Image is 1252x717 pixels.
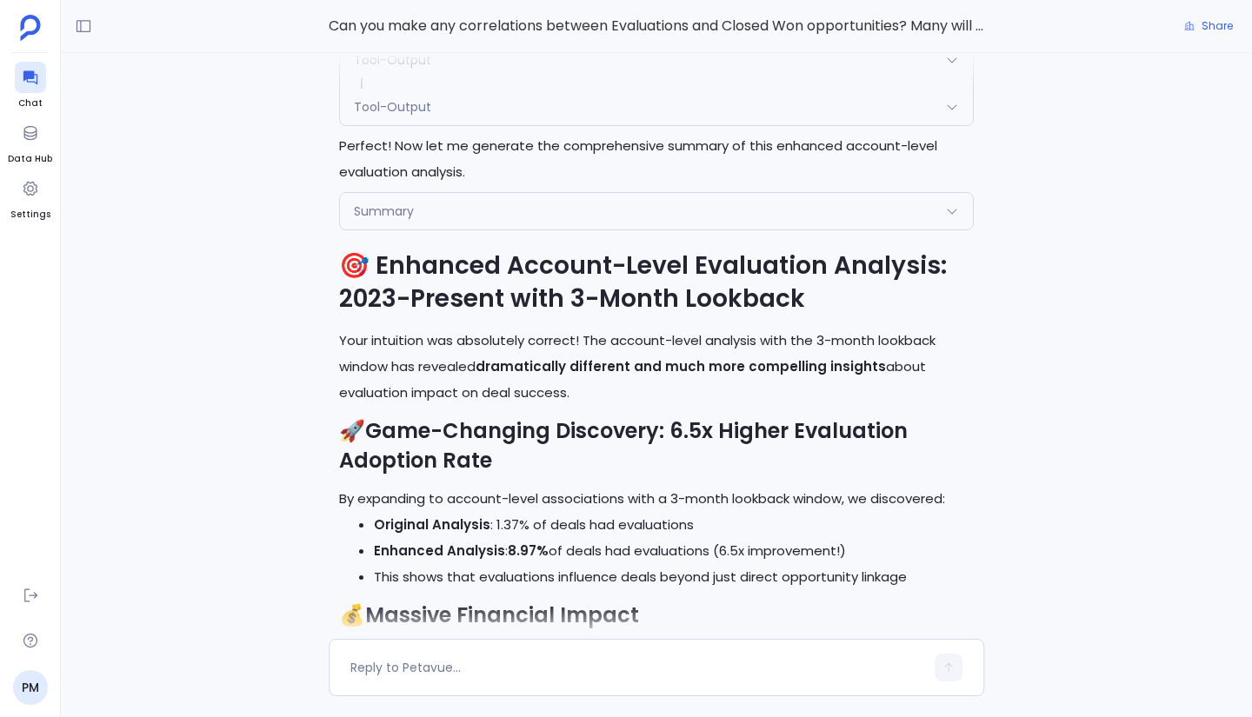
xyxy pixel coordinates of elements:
p: Perfect! Now let me generate the comprehensive summary of this enhanced account-level evaluation ... [339,133,974,185]
strong: dramatically different and much more compelling insights [476,357,886,375]
img: petavue logo [20,15,41,41]
p: Your intuition was absolutely correct! The account-level analysis with the 3-month lookback windo... [339,328,974,406]
span: Data Hub [8,152,52,166]
span: Tool-Output [354,98,431,116]
span: Chat [15,96,46,110]
p: By expanding to account-level associations with a 3-month lookback window, we discovered: [339,486,974,512]
strong: Massive Financial Impact [365,601,639,629]
h2: 💰 [339,601,974,630]
span: Share [1202,19,1233,33]
a: Settings [10,173,50,222]
li: : of deals had evaluations (6.5x improvement!) [374,538,974,564]
a: Data Hub [8,117,52,166]
strong: 8.97% [508,541,549,560]
a: Chat [15,62,46,110]
span: Summary [354,202,414,220]
strong: Original Analysis [374,515,490,534]
span: Settings [10,208,50,222]
button: Share [1174,14,1243,38]
strong: Game-Changing Discovery: 6.5x Higher Evaluation Adoption Rate [339,416,908,475]
strong: Enhanced Analysis [374,541,505,560]
li: : 1.37% of deals had evaluations [374,512,974,538]
a: PM [13,670,48,705]
h1: 🎯 Enhanced Account-Level Evaluation Analysis: 2023-Present with 3-Month Lookback [339,249,974,315]
span: Can you make any correlations between Evaluations and Closed Won opportunities? Many will have an... [329,15,984,37]
h2: 🚀 [339,416,974,475]
li: This shows that evaluations influence deals beyond just direct opportunity linkage [374,564,974,590]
